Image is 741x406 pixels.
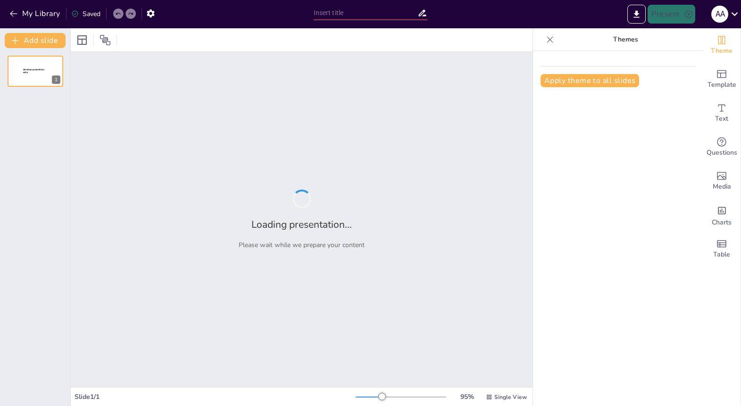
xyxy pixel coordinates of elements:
[711,46,733,56] span: Theme
[52,75,60,84] div: 1
[703,28,741,62] div: Change the overall theme
[251,218,352,231] h2: Loading presentation...
[8,56,63,87] div: 1
[703,62,741,96] div: Add ready made slides
[648,5,695,24] button: Present
[711,5,728,24] button: a a
[715,114,728,124] span: Text
[541,74,639,87] button: Apply theme to all slides
[627,5,646,24] button: Export to PowerPoint
[713,249,730,260] span: Table
[703,96,741,130] div: Add text boxes
[558,28,693,51] p: Themes
[494,393,527,401] span: Single View
[23,68,44,74] span: Sendsteps presentation editor
[708,80,736,90] span: Template
[707,148,737,158] span: Questions
[7,6,64,21] button: My Library
[703,198,741,232] div: Add charts and graphs
[71,9,100,18] div: Saved
[703,164,741,198] div: Add images, graphics, shapes or video
[713,182,731,192] span: Media
[314,6,418,20] input: Insert title
[703,130,741,164] div: Get real-time input from your audience
[75,33,90,48] div: Layout
[100,34,111,46] span: Position
[75,392,356,401] div: Slide 1 / 1
[239,240,365,249] p: Please wait while we prepare your content
[5,33,66,48] button: Add slide
[703,232,741,266] div: Add a table
[456,392,478,401] div: 95 %
[711,6,728,23] div: a a
[712,217,732,228] span: Charts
